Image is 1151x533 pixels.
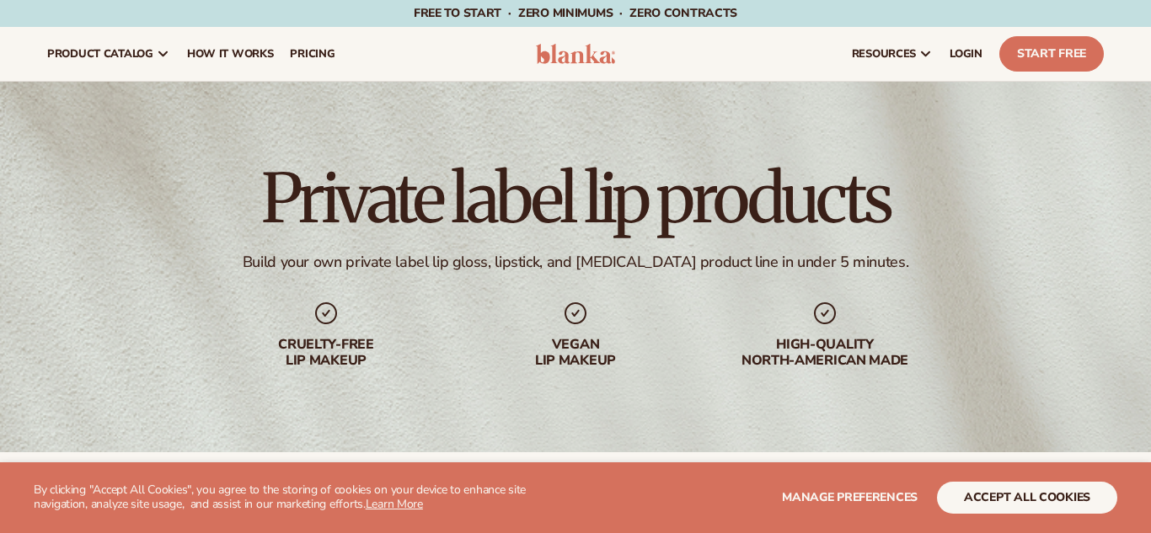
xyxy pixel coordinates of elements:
a: pricing [281,27,343,81]
span: Free to start · ZERO minimums · ZERO contracts [414,5,737,21]
a: product catalog [39,27,179,81]
div: Vegan lip makeup [468,337,683,369]
span: How It Works [187,47,274,61]
button: accept all cookies [937,482,1117,514]
button: Manage preferences [782,482,918,514]
a: Start Free [999,36,1104,72]
a: resources [843,27,941,81]
span: resources [852,47,916,61]
h1: Private label lip products [261,165,890,232]
span: pricing [290,47,335,61]
img: logo [536,44,615,64]
a: How It Works [179,27,282,81]
span: LOGIN [950,47,982,61]
div: High-quality North-american made [717,337,933,369]
span: Manage preferences [782,489,918,505]
a: Learn More [366,496,423,512]
p: By clicking "Accept All Cookies", you agree to the storing of cookies on your device to enhance s... [34,483,575,512]
span: product catalog [47,47,153,61]
div: Build your own private label lip gloss, lipstick, and [MEDICAL_DATA] product line in under 5 minu... [243,253,909,272]
a: LOGIN [941,27,991,81]
div: Cruelty-free lip makeup [218,337,434,369]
